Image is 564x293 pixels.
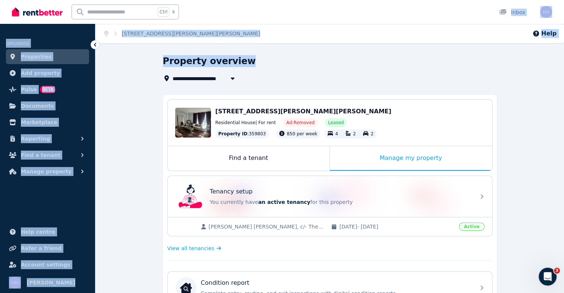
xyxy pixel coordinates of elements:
span: 850 per week [287,131,317,136]
span: Find a tenant [21,151,60,160]
button: Manage property [6,164,89,179]
p: Condition report [201,278,249,287]
button: Reporting [6,131,89,146]
span: 4 [335,131,338,136]
a: PulseBETA [6,82,89,97]
div: Find a tenant [168,146,330,171]
span: View all tenancies [167,245,214,252]
span: Account settings [21,260,70,269]
a: Refer a friend [6,241,89,256]
span: [STREET_ADDRESS][PERSON_NAME][PERSON_NAME] [215,108,391,115]
span: an active tenancy [258,199,311,205]
span: Manage property [21,167,72,176]
img: RentBetter [12,6,63,18]
span: Reporting [21,134,50,143]
div: Inbox [499,9,525,16]
span: ORGANISE [6,41,29,46]
h1: Property overview [163,55,256,67]
span: k [172,9,175,15]
a: Documents [6,98,89,113]
a: Marketplace [6,115,89,130]
img: Naheed Nasir [540,6,552,18]
span: [PERSON_NAME] [27,278,75,287]
span: 3 [554,268,560,274]
a: Properties [6,49,89,64]
span: Properties [21,52,52,61]
span: 2 [353,131,356,136]
button: Help [532,29,557,38]
img: Naheed Nasir [9,277,21,289]
p: Tenancy setup [210,187,253,196]
div: Manage my property [330,146,492,171]
span: [DATE] - [DATE] [339,223,454,230]
span: Help centre [21,227,55,236]
span: Pulse [21,85,37,94]
span: Add property [21,69,60,78]
p: You currently have for this property [210,198,471,206]
span: Active [459,223,484,231]
span: Refer a friend [21,244,62,253]
span: Residential House | For rent [215,120,276,126]
iframe: Intercom live chat [539,268,557,286]
a: Help centre [6,224,89,239]
a: View all tenancies [167,245,221,252]
a: Account settings [6,257,89,272]
span: Marketplace [21,118,57,127]
div: : 359803 [215,129,269,138]
img: Tenancy setup [179,185,202,208]
span: 2 [371,131,374,136]
span: Leased [328,120,344,126]
span: [PERSON_NAME] [PERSON_NAME], c/- The Embassy of the Republic of Iraq [209,223,324,230]
span: Ad: Removed [286,120,315,126]
nav: Breadcrumb [95,24,269,43]
span: BETA [40,86,56,93]
a: Add property [6,66,89,81]
span: Ctrl [158,7,169,17]
span: Property ID [218,131,248,137]
a: Tenancy setupTenancy setupYou currently havean active tenancyfor this property [168,176,492,217]
button: Find a tenant [6,148,89,163]
span: Documents [21,101,54,110]
a: [STREET_ADDRESS][PERSON_NAME][PERSON_NAME] [122,31,260,37]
